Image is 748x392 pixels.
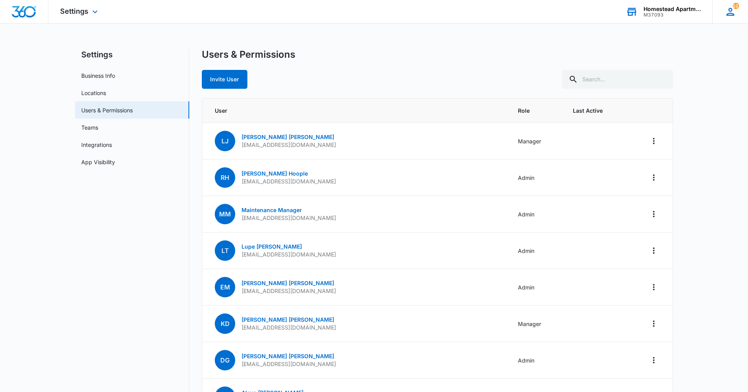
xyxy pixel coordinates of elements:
span: EM [215,277,235,297]
a: Locations [81,89,106,97]
button: Actions [647,171,660,184]
a: [PERSON_NAME] [PERSON_NAME] [241,134,334,140]
a: Lupe [PERSON_NAME] [241,243,302,250]
a: Integrations [81,141,112,149]
a: [PERSON_NAME] Hoople [241,170,308,177]
span: 121 [733,3,739,9]
p: [EMAIL_ADDRESS][DOMAIN_NAME] [241,141,336,149]
p: [EMAIL_ADDRESS][DOMAIN_NAME] [241,251,336,258]
a: EM [215,284,235,291]
span: LJ [215,131,235,151]
a: [PERSON_NAME] [PERSON_NAME] [241,353,334,359]
input: Search... [562,70,673,89]
span: DG [215,350,235,370]
span: Settings [60,7,88,15]
span: User [215,106,499,115]
button: Actions [647,281,660,293]
a: Teams [81,123,98,132]
button: Actions [647,354,660,366]
span: Last Active [573,106,618,115]
td: Manager [508,306,563,342]
p: [EMAIL_ADDRESS][DOMAIN_NAME] [241,324,336,332]
a: LJ [215,138,235,145]
a: KD [215,321,235,327]
a: MM [215,211,235,218]
a: DG [215,357,235,364]
button: Actions [647,244,660,257]
span: LT [215,240,235,261]
p: [EMAIL_ADDRESS][DOMAIN_NAME] [241,287,336,295]
a: Business Info [81,71,115,80]
span: KD [215,313,235,334]
span: Role [518,106,554,115]
span: MM [215,204,235,224]
p: [EMAIL_ADDRESS][DOMAIN_NAME] [241,360,336,368]
td: Admin [508,196,563,233]
div: notifications count [733,3,739,9]
a: Users & Permissions [81,106,133,114]
h2: Settings [75,49,189,60]
a: [PERSON_NAME] [PERSON_NAME] [241,316,334,323]
p: [EMAIL_ADDRESS][DOMAIN_NAME] [241,214,336,222]
button: Actions [647,208,660,220]
td: Admin [508,233,563,269]
td: Manager [508,123,563,159]
div: account name [644,6,701,12]
a: LT [215,247,235,254]
td: Admin [508,342,563,379]
a: [PERSON_NAME] [PERSON_NAME] [241,280,334,286]
a: App Visibility [81,158,115,166]
td: Admin [508,269,563,306]
button: Actions [647,317,660,330]
div: account id [644,12,701,18]
a: Invite User [202,76,247,82]
td: Admin [508,159,563,196]
button: Actions [647,135,660,147]
a: RH [215,174,235,181]
a: Maintenance Manager [241,207,302,213]
span: RH [215,167,235,188]
p: [EMAIL_ADDRESS][DOMAIN_NAME] [241,178,336,185]
h1: Users & Permissions [202,49,295,60]
button: Invite User [202,70,247,89]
